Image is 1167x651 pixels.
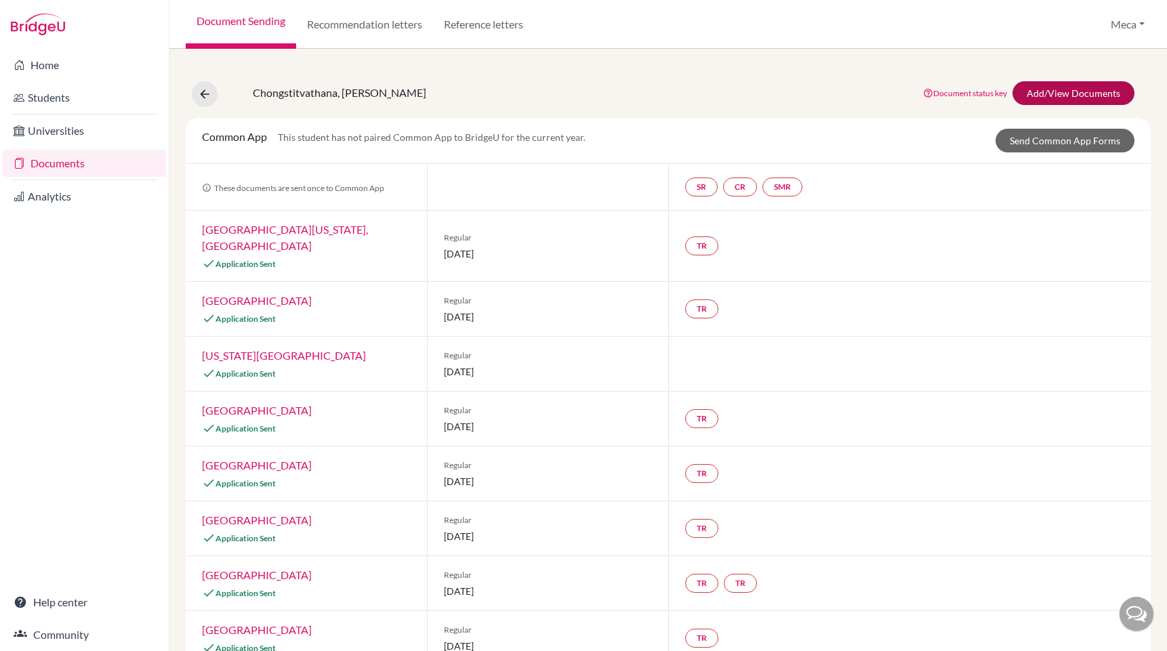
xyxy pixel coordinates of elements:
span: [DATE] [444,364,652,379]
span: Regular [444,624,652,636]
span: This student has not paired Common App to BridgeU for the current year. [278,131,586,143]
a: [GEOGRAPHIC_DATA] [202,404,312,417]
span: [DATE] [444,529,652,543]
a: TR [685,574,718,593]
a: [GEOGRAPHIC_DATA] [202,459,312,471]
img: Bridge-U [11,14,65,35]
a: Document status key [923,88,1007,98]
a: [GEOGRAPHIC_DATA] [202,294,312,307]
a: TR [685,519,718,538]
span: Application Sent [216,533,276,543]
span: Regular [444,295,652,307]
a: TR [685,464,718,483]
span: Regular [444,459,652,471]
span: [DATE] [444,419,652,434]
span: Regular [444,514,652,526]
span: Regular [444,350,652,362]
span: Regular [444,232,652,244]
span: Application Sent [216,588,276,598]
a: SR [685,177,718,196]
a: [GEOGRAPHIC_DATA][US_STATE], [GEOGRAPHIC_DATA] [202,223,368,252]
a: SMR [762,177,802,196]
span: Regular [444,404,652,417]
span: These documents are sent once to Common App [202,183,384,193]
a: Add/View Documents [1012,81,1134,105]
span: [DATE] [444,247,652,261]
a: [GEOGRAPHIC_DATA] [202,568,312,581]
span: [DATE] [444,474,652,488]
a: Students [3,84,166,111]
button: Meca [1105,12,1151,37]
a: [GEOGRAPHIC_DATA] [202,623,312,636]
a: TR [685,236,718,255]
span: Application Sent [216,314,276,324]
span: [DATE] [444,310,652,324]
a: TR [685,299,718,318]
span: Application Sent [216,259,276,269]
a: TR [724,574,757,593]
span: [DATE] [444,584,652,598]
a: Send Common App Forms [996,129,1134,152]
span: Application Sent [216,478,276,488]
a: Home [3,51,166,79]
a: [GEOGRAPHIC_DATA] [202,513,312,526]
span: Application Sent [216,423,276,434]
a: Universities [3,117,166,144]
a: Documents [3,150,166,177]
a: TR [685,629,718,648]
a: [US_STATE][GEOGRAPHIC_DATA] [202,349,366,362]
a: Community [3,621,166,648]
a: CR [723,177,757,196]
span: Help [31,9,59,22]
a: TR [685,409,718,428]
span: Regular [444,569,652,581]
span: Common App [202,130,267,143]
span: Chongstitvathana, [PERSON_NAME] [253,86,426,99]
a: Help center [3,589,166,616]
a: Analytics [3,183,166,210]
span: Application Sent [216,369,276,379]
